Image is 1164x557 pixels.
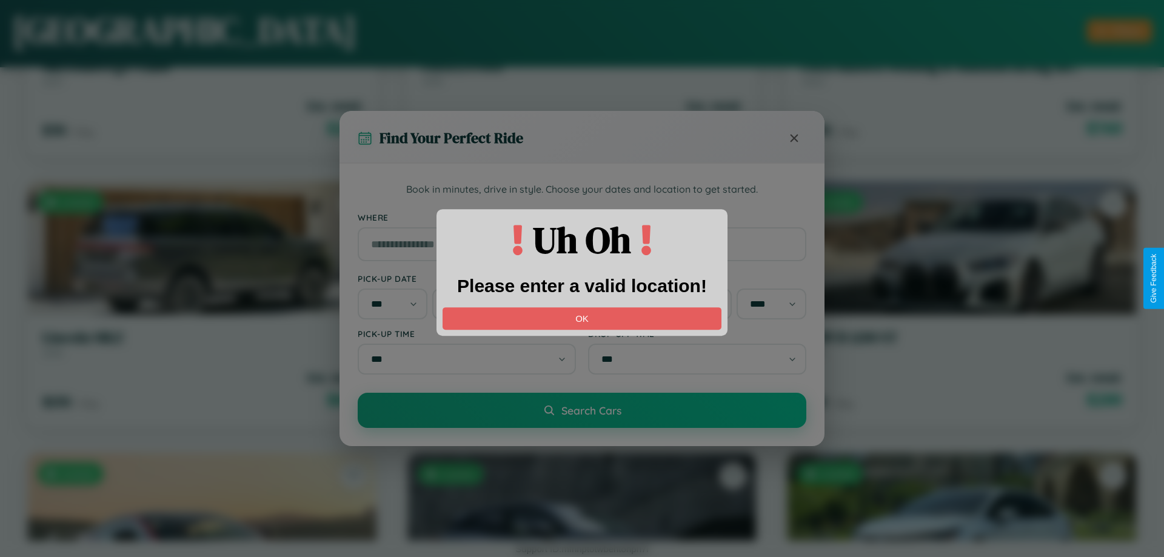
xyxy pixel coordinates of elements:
label: Where [358,212,806,222]
label: Pick-up Time [358,329,576,339]
label: Drop-off Time [588,329,806,339]
p: Book in minutes, drive in style. Choose your dates and location to get started. [358,182,806,198]
label: Pick-up Date [358,273,576,284]
span: Search Cars [561,404,621,417]
h3: Find Your Perfect Ride [380,128,523,148]
label: Drop-off Date [588,273,806,284]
